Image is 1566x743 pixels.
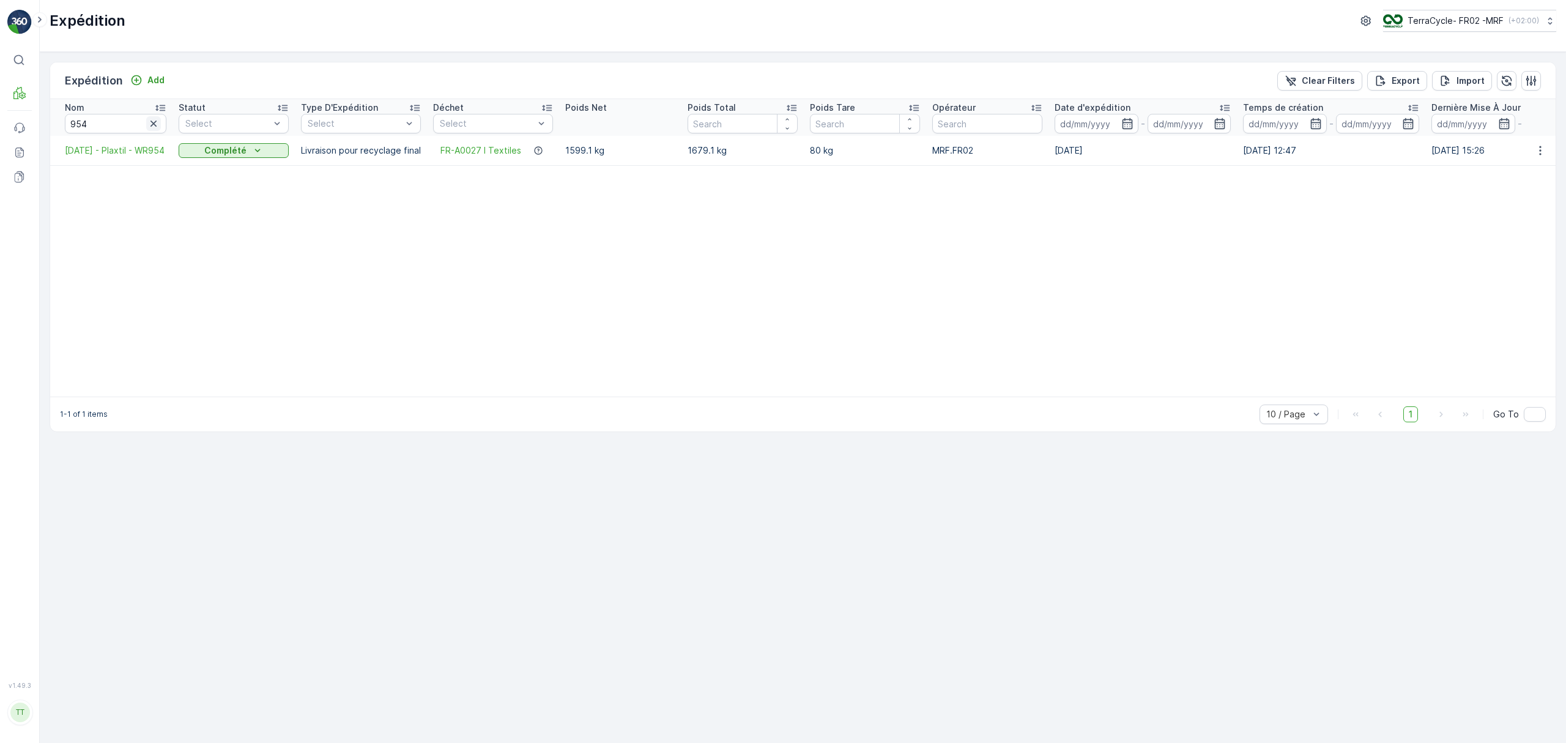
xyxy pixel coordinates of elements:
[688,114,798,133] input: Search
[7,10,32,34] img: logo
[10,703,30,722] div: TT
[1243,102,1323,114] p: Temps de création
[1237,136,1425,165] td: [DATE] 12:47
[1403,406,1418,422] span: 1
[1055,102,1130,114] p: Date d'expédition
[810,114,920,133] input: Search
[185,118,270,130] p: Select
[932,114,1042,133] input: Search
[308,118,402,130] p: Select
[565,102,607,114] p: Poids Net
[204,144,247,157] p: Complété
[1383,10,1556,32] button: TerraCycle- FR02 -MRF(+02:00)
[433,102,464,114] p: Déchet
[1055,114,1138,133] input: dd/mm/yyyy
[50,11,125,31] p: Expédition
[440,118,534,130] p: Select
[1508,16,1539,26] p: ( +02:00 )
[147,74,165,86] p: Add
[565,144,675,157] p: 1599.1 kg
[1277,71,1362,91] button: Clear Filters
[60,409,108,419] p: 1-1 of 1 items
[810,144,920,157] p: 80 kg
[1408,15,1504,27] p: TerraCycle- FR02 -MRF
[1048,136,1237,165] td: [DATE]
[295,136,427,165] td: Livraison pour recyclage final
[1518,116,1522,131] p: -
[1431,102,1534,114] p: Dernière Mise À Jour Le
[1457,75,1485,87] p: Import
[7,682,32,689] span: v 1.49.3
[1383,14,1403,28] img: terracycle.png
[65,102,84,114] p: Nom
[1493,408,1519,420] span: Go To
[440,144,521,157] a: FR-A0027 I Textiles
[1367,71,1427,91] button: Export
[65,144,166,157] a: 14.08.2025 - Plaxtil - WR954
[65,114,166,133] input: Search
[1243,114,1327,133] input: dd/mm/yyyy
[1302,75,1355,87] p: Clear Filters
[688,102,736,114] p: Poids Total
[301,102,378,114] p: Type D'Expédition
[1432,71,1492,91] button: Import
[932,102,976,114] p: Opérateur
[688,144,798,157] p: 1679.1 kg
[1329,116,1334,131] p: -
[179,102,206,114] p: Statut
[1148,114,1231,133] input: dd/mm/yyyy
[65,72,123,89] p: Expédition
[1431,114,1515,133] input: dd/mm/yyyy
[926,136,1048,165] td: MRF.FR02
[1336,114,1420,133] input: dd/mm/yyyy
[65,144,166,157] span: [DATE] - Plaxtil - WR954
[1392,75,1420,87] p: Export
[179,143,289,158] button: Complété
[1141,116,1145,131] p: -
[125,73,169,88] button: Add
[7,692,32,733] button: TT
[810,102,855,114] p: Poids Tare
